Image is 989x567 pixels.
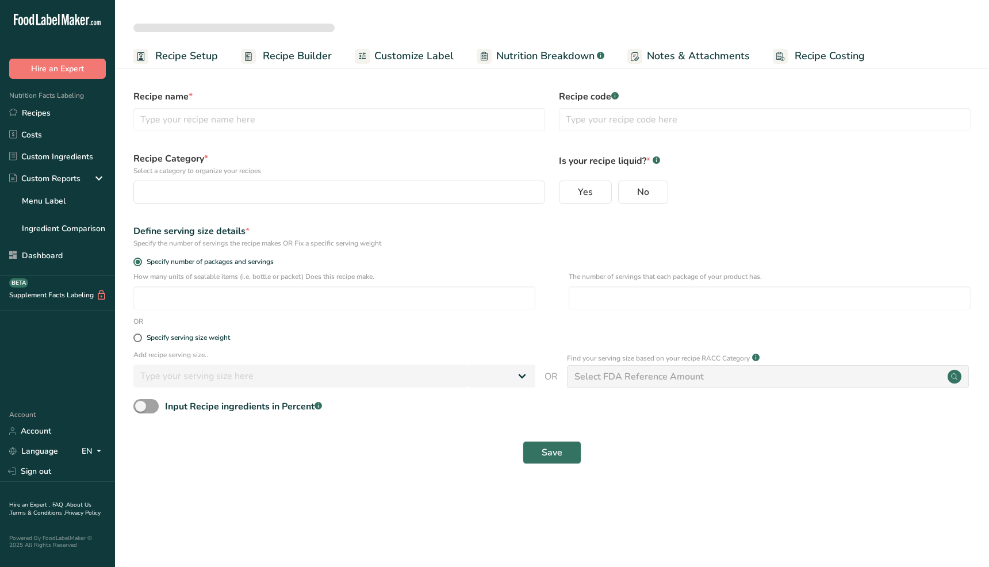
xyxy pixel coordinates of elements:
[559,152,971,168] p: Is your recipe liquid?
[126,316,150,327] div: OR
[147,334,230,342] div: Specify serving size weight
[133,43,218,69] a: Recipe Setup
[9,278,28,288] div: BETA
[496,48,595,64] span: Nutrition Breakdown
[627,43,750,69] a: Notes & Attachments
[133,224,971,238] div: Define serving size details
[133,90,545,104] label: Recipe name
[355,43,454,69] a: Customize Label
[142,258,274,266] span: Specify number of packages and servings
[637,186,649,198] span: No
[133,271,535,282] p: How many units of sealable items (i.e. bottle or packet) Does this recipe make.
[545,370,558,384] span: OR
[133,152,545,176] label: Recipe Category
[9,441,58,461] a: Language
[10,509,65,517] a: Terms & Conditions .
[263,48,332,64] span: Recipe Builder
[52,501,66,509] a: FAQ .
[133,108,545,131] input: Type your recipe name here
[155,48,218,64] span: Recipe Setup
[9,59,106,79] button: Hire an Expert
[773,43,865,69] a: Recipe Costing
[559,90,971,104] label: Recipe code
[65,509,101,517] a: Privacy Policy
[133,166,545,176] p: Select a category to organize your recipes
[647,48,750,64] span: Notes & Attachments
[133,238,971,248] div: Specify the number of servings the recipe makes OR Fix a specific serving weight
[9,501,91,517] a: About Us .
[133,350,535,360] p: Add recipe serving size..
[9,501,50,509] a: Hire an Expert .
[9,173,80,185] div: Custom Reports
[574,370,704,384] div: Select FDA Reference Amount
[82,445,106,458] div: EN
[567,353,750,363] p: Find your serving size based on your recipe RACC Category
[559,108,971,131] input: Type your recipe code here
[569,271,971,282] p: The number of servings that each package of your product has.
[795,48,865,64] span: Recipe Costing
[165,400,322,413] div: Input Recipe ingredients in Percent
[374,48,454,64] span: Customize Label
[523,441,581,464] button: Save
[241,43,332,69] a: Recipe Builder
[477,43,604,69] a: Nutrition Breakdown
[9,535,106,549] div: Powered By FoodLabelMaker © 2025 All Rights Reserved
[542,446,562,459] span: Save
[578,186,593,198] span: Yes
[133,365,468,388] input: Type your serving size here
